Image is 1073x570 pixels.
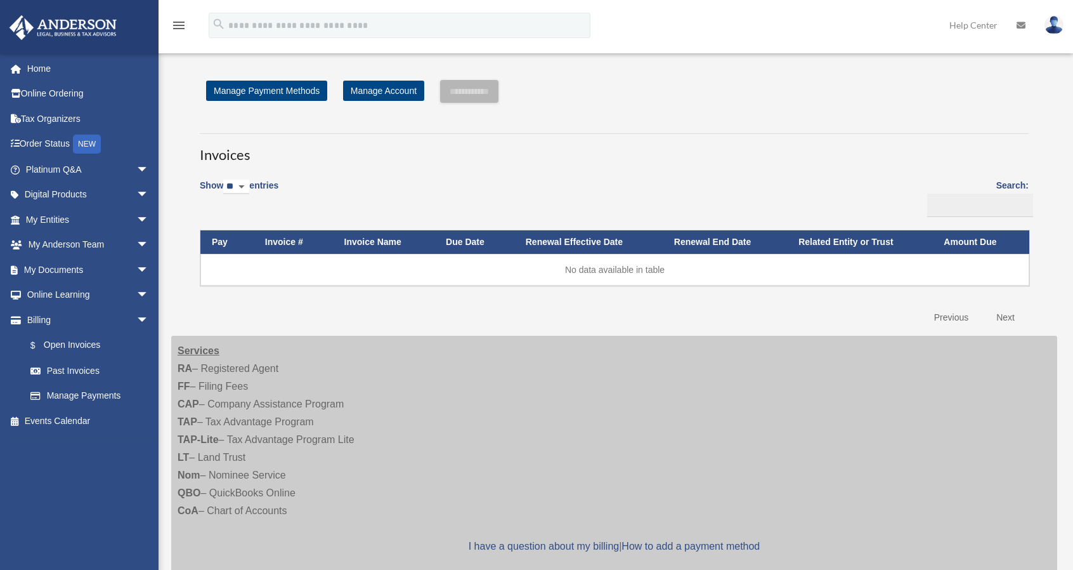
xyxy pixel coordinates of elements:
[1044,16,1063,34] img: User Pic
[200,254,1029,286] td: No data available in table
[9,106,168,131] a: Tax Organizers
[178,470,200,481] strong: Nom
[9,257,168,282] a: My Documentsarrow_drop_down
[37,338,44,354] span: $
[178,452,189,463] strong: LT
[200,178,278,207] label: Show entries
[136,182,162,208] span: arrow_drop_down
[200,230,254,254] th: Pay: activate to sort column descending
[136,207,162,233] span: arrow_drop_down
[254,230,333,254] th: Invoice #: activate to sort column ascending
[927,194,1033,218] input: Search:
[333,230,435,254] th: Invoice Name: activate to sort column ascending
[9,232,168,258] a: My Anderson Teamarrow_drop_down
[136,157,162,183] span: arrow_drop_down
[171,18,186,33] i: menu
[9,282,168,308] a: Online Learningarrow_drop_down
[223,180,249,194] select: Showentries
[932,230,1029,254] th: Amount Due: activate to sort column ascending
[434,230,514,254] th: Due Date: activate to sort column ascending
[73,135,101,154] div: NEW
[469,541,619,552] a: I have a question about my billing
[6,15,120,40] img: Anderson Advisors Platinum Portal
[621,541,760,552] a: How to add a payment method
[925,305,978,331] a: Previous
[18,333,155,359] a: $Open Invoices
[343,81,424,101] a: Manage Account
[9,157,168,182] a: Platinum Q&Aarrow_drop_down
[178,505,198,516] strong: CoA
[136,282,162,308] span: arrow_drop_down
[136,257,162,283] span: arrow_drop_down
[9,408,168,434] a: Events Calendar
[178,399,199,409] strong: CAP
[178,345,219,356] strong: Services
[136,307,162,333] span: arrow_drop_down
[171,22,186,33] a: menu
[206,81,327,101] a: Manage Payment Methods
[178,416,197,427] strong: TAP
[178,363,192,374] strong: RA
[18,383,162,409] a: Manage Payments
[9,207,168,232] a: My Entitiesarrow_drop_down
[9,307,162,333] a: Billingarrow_drop_down
[787,230,932,254] th: Related Entity or Trust: activate to sort column ascending
[200,133,1029,165] h3: Invoices
[9,81,168,107] a: Online Ordering
[212,17,226,31] i: search
[9,56,168,81] a: Home
[9,182,168,208] a: Digital Productsarrow_drop_down
[178,538,1051,555] p: |
[136,232,162,258] span: arrow_drop_down
[514,230,663,254] th: Renewal Effective Date: activate to sort column ascending
[663,230,787,254] th: Renewal End Date: activate to sort column ascending
[178,434,219,445] strong: TAP-Lite
[923,178,1029,217] label: Search:
[987,305,1024,331] a: Next
[178,381,190,392] strong: FF
[18,358,162,383] a: Past Invoices
[9,131,168,157] a: Order StatusNEW
[178,487,200,498] strong: QBO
